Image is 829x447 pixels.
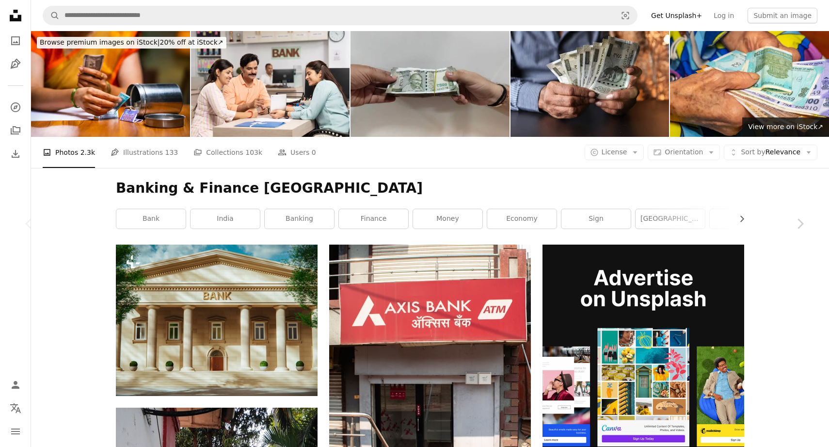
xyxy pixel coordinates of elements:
img: Closeup of a hands of a man holding Indian rupee currency notes [510,31,670,137]
img: Pensioner's finances. The old woman holds money in her hand, Indian rupees, Pension and the budge... [670,31,829,137]
div: 20% off at iStock ↗ [37,37,226,49]
img: file-1636576776643-80d394b7be57image [542,245,744,447]
img: Neoclassical building with large columns and red door [116,245,318,396]
a: Collections 103k [193,137,262,168]
span: Sort by [741,148,765,156]
img: Close up shot of woman taking money from steel box by counting monthly expenses at home - concept... [31,31,190,137]
a: symbol [710,209,779,229]
a: Download History [6,144,25,164]
button: Sort byRelevance [724,145,817,160]
img: Closeup of hands giving money bribe payment [351,31,510,137]
a: Collections [6,121,25,140]
a: View more on iStock↗ [742,117,829,137]
a: Explore [6,98,25,117]
a: A bank building with a sign on the front of it [329,358,531,367]
a: Illustrations [6,54,25,74]
a: bank [116,209,186,229]
a: banking [265,209,334,229]
button: scroll list to the right [733,209,744,229]
a: [GEOGRAPHIC_DATA] [636,209,705,229]
span: Relevance [741,148,800,157]
span: Browse premium images on iStock | [40,38,159,46]
a: Log in [708,8,740,23]
span: View more on iStock ↗ [748,123,823,131]
button: License [585,145,644,160]
a: Log in / Sign up [6,375,25,395]
button: Search Unsplash [43,6,60,25]
img: Financial advisor stock photo [191,31,350,137]
span: 0 [312,147,316,158]
a: Photos [6,31,25,50]
a: Next [771,177,829,270]
button: Submit an image [748,8,817,23]
span: Orientation [665,148,703,156]
span: 103k [245,147,262,158]
a: Browse premium images on iStock|20% off at iStock↗ [31,31,232,54]
button: Visual search [614,6,637,25]
a: finance [339,209,408,229]
a: Illustrations 133 [111,137,178,168]
a: Neoclassical building with large columns and red door [116,316,318,325]
a: Get Unsplash+ [645,8,708,23]
button: Orientation [648,145,720,160]
a: sign [561,209,631,229]
a: india [191,209,260,229]
span: 133 [165,147,178,158]
a: money [413,209,482,229]
form: Find visuals sitewide [43,6,638,25]
button: Menu [6,422,25,441]
h1: Banking & Finance [GEOGRAPHIC_DATA] [116,180,744,197]
a: Users 0 [278,137,316,168]
button: Language [6,398,25,418]
a: economy [487,209,557,229]
span: License [602,148,627,156]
